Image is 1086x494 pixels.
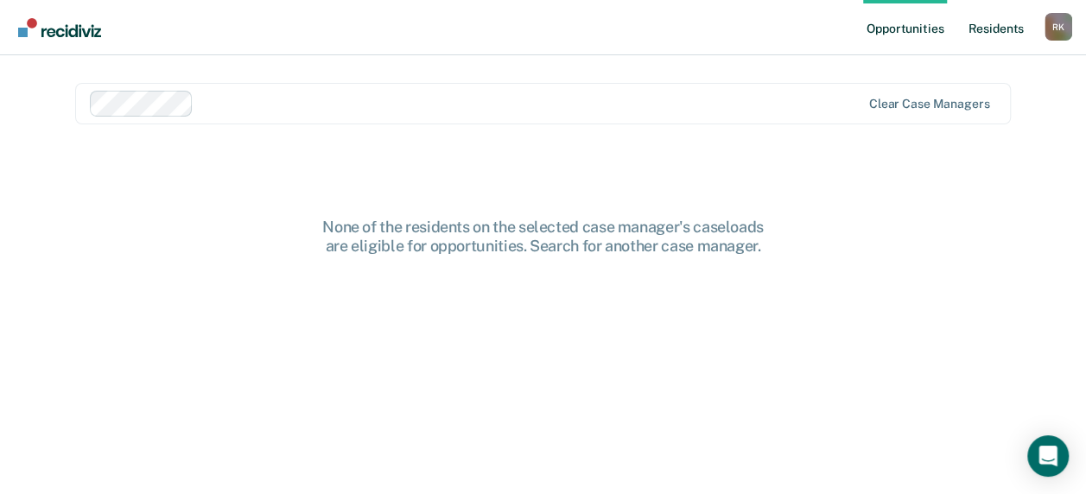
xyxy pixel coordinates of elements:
[869,97,989,111] div: Clear case managers
[266,218,819,255] div: None of the residents on the selected case manager's caseloads are eligible for opportunities. Se...
[18,18,101,37] img: Recidiviz
[1027,435,1069,477] div: Open Intercom Messenger
[1045,13,1072,41] div: R K
[1045,13,1072,41] button: Profile dropdown button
